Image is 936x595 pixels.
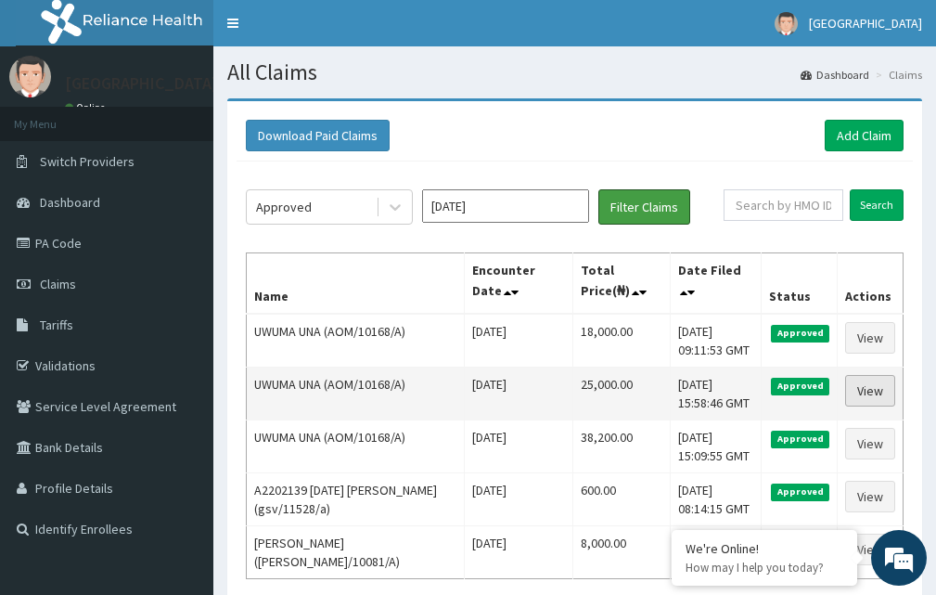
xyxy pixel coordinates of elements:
[572,314,670,368] td: 18,000.00
[845,481,895,512] a: View
[825,120,904,151] a: Add Claim
[572,526,670,579] td: 8,000.00
[108,179,256,367] span: We're online!
[572,473,670,526] td: 600.00
[40,317,73,333] span: Tariffs
[845,322,895,354] a: View
[801,67,869,83] a: Dashboard
[837,253,903,315] th: Actions
[871,67,922,83] li: Claims
[572,253,670,315] th: Total Price(₦)
[845,375,895,407] a: View
[771,431,829,447] span: Approved
[670,473,762,526] td: [DATE] 08:14:15 GMT
[598,189,690,225] button: Filter Claims
[9,56,51,97] img: User Image
[762,253,838,315] th: Status
[246,120,390,151] button: Download Paid Claims
[845,428,895,459] a: View
[256,198,312,216] div: Approved
[227,60,922,84] h1: All Claims
[422,189,589,223] input: Select Month and Year
[670,526,762,579] td: [DATE] 13:59:20 GMT
[247,526,465,579] td: [PERSON_NAME] ([PERSON_NAME]/10081/A)
[670,420,762,473] td: [DATE] 15:09:55 GMT
[845,534,895,565] a: View
[464,368,572,420] td: [DATE]
[65,101,109,114] a: Online
[247,314,465,368] td: UWUMA UNA (AOM/10168/A)
[724,189,843,221] input: Search by HMO ID
[247,420,465,473] td: UWUMA UNA (AOM/10168/A)
[775,12,798,35] img: User Image
[771,325,829,342] span: Approved
[464,526,572,579] td: [DATE]
[771,378,829,395] span: Approved
[572,420,670,473] td: 38,200.00
[464,473,572,526] td: [DATE]
[247,253,465,315] th: Name
[686,540,843,557] div: We're Online!
[40,276,76,292] span: Claims
[464,314,572,368] td: [DATE]
[670,368,762,420] td: [DATE] 15:58:46 GMT
[9,397,353,462] textarea: Type your message and hit 'Enter'
[96,104,312,128] div: Chat with us now
[247,473,465,526] td: A2202139 [DATE] [PERSON_NAME] (gsv/11528/a)
[247,368,465,420] td: UWUMA UNA (AOM/10168/A)
[670,253,762,315] th: Date Filed
[771,484,829,500] span: Approved
[65,75,218,92] p: [GEOGRAPHIC_DATA]
[850,189,904,221] input: Search
[572,368,670,420] td: 25,000.00
[40,194,100,211] span: Dashboard
[809,15,922,32] span: [GEOGRAPHIC_DATA]
[670,314,762,368] td: [DATE] 09:11:53 GMT
[304,9,349,54] div: Minimize live chat window
[686,560,843,576] p: How may I help you today?
[464,420,572,473] td: [DATE]
[40,153,135,170] span: Switch Providers
[464,253,572,315] th: Encounter Date
[34,93,75,139] img: d_794563401_company_1708531726252_794563401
